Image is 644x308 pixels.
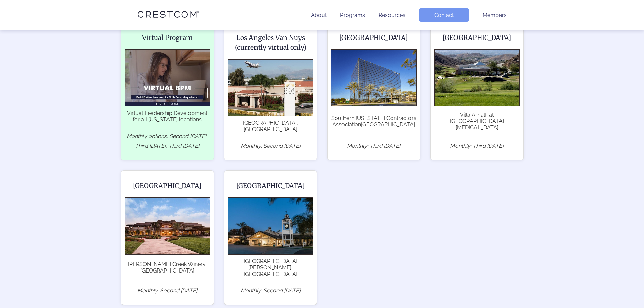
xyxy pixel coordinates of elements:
a: Members [483,12,507,18]
a: Los Angeles Van Nuys (currently virtual only) [GEOGRAPHIC_DATA], [GEOGRAPHIC_DATA] Monthly: Secon... [224,22,317,160]
img: Riverside County South [125,197,210,255]
h2: [GEOGRAPHIC_DATA] [228,181,313,191]
span: [GEOGRAPHIC_DATA], [GEOGRAPHIC_DATA] [228,120,313,133]
h2: [GEOGRAPHIC_DATA] [331,33,417,43]
span: [GEOGRAPHIC_DATA][PERSON_NAME], [GEOGRAPHIC_DATA] [228,258,313,277]
span: Virtual Leadership Development for all [US_STATE] locations [125,110,210,123]
a: Virtual Program Virtual Leadership Development for all [US_STATE] locations Monthly options: Seco... [121,22,214,160]
a: [GEOGRAPHIC_DATA] Southern [US_STATE] Contractors Association[GEOGRAPHIC_DATA] Monthly: Third [DATE] [327,22,420,160]
h2: Los Angeles Van Nuys (currently virtual only) [228,33,313,52]
img: San Diego County [228,197,313,255]
a: [GEOGRAPHIC_DATA] Villa Amalfi at [GEOGRAPHIC_DATA][MEDICAL_DATA] Monthly: Third [DATE] [430,22,524,160]
h2: [GEOGRAPHIC_DATA] [434,33,520,43]
a: Resources [379,12,405,18]
i: Monthly: Third [DATE] [347,143,400,149]
i: Monthly options: Second [DATE], Third [DATE], Third [DATE] [127,133,208,149]
img: Riverside County North [434,49,520,106]
span: Villa Amalfi at [GEOGRAPHIC_DATA][MEDICAL_DATA] [434,110,520,133]
a: [GEOGRAPHIC_DATA] [PERSON_NAME] Creek Winery, [GEOGRAPHIC_DATA] Monthly: Second [DATE] [121,170,214,305]
img: Los Angeles Van Nuys (currently virtual only) [228,59,313,116]
i: Monthly: Second [DATE] [137,287,197,294]
a: Contact [419,8,469,22]
h2: [GEOGRAPHIC_DATA] [125,181,210,191]
span: Southern [US_STATE] Contractors Association[GEOGRAPHIC_DATA] [331,110,417,133]
a: [GEOGRAPHIC_DATA] [GEOGRAPHIC_DATA][PERSON_NAME], [GEOGRAPHIC_DATA] Monthly: Second [DATE] [224,170,317,305]
a: About [311,12,327,18]
a: Programs [340,12,365,18]
img: Virtual [125,49,210,106]
h2: Virtual Program [125,33,210,43]
span: [PERSON_NAME] Creek Winery, [GEOGRAPHIC_DATA] [125,258,210,277]
img: Orange County [331,49,417,106]
i: Monthly: Second [DATE] [241,143,301,149]
i: Monthly: Third [DATE] [450,143,504,149]
i: Monthly: Second [DATE] [241,287,301,294]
